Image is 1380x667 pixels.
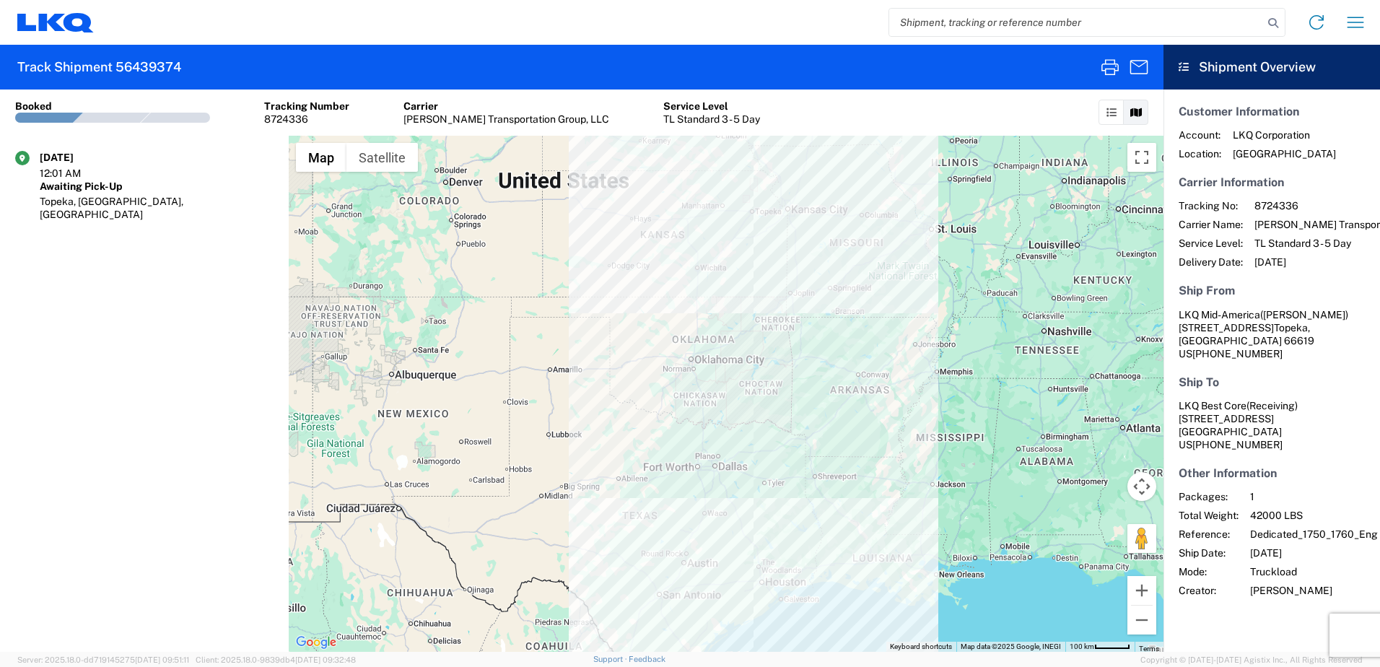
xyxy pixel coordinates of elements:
[292,633,340,652] img: Google
[296,143,346,172] button: Show street map
[593,655,629,663] a: Support
[1179,256,1243,269] span: Delivery Date:
[1179,322,1274,333] span: [STREET_ADDRESS]
[1179,490,1239,503] span: Packages:
[629,655,665,663] a: Feedback
[1192,348,1283,359] span: [PHONE_NUMBER]
[1179,546,1239,559] span: Ship Date:
[1127,524,1156,553] button: Drag Pegman onto the map to open Street View
[40,151,112,164] div: [DATE]
[1179,128,1221,141] span: Account:
[1179,309,1260,321] span: LKQ Mid-America
[1070,642,1094,650] span: 100 km
[1179,105,1365,118] h5: Customer Information
[1260,309,1348,321] span: ([PERSON_NAME])
[264,100,349,113] div: Tracking Number
[1179,399,1365,451] address: [GEOGRAPHIC_DATA] US
[403,113,609,126] div: [PERSON_NAME] Transportation Group, LLC
[1179,565,1239,578] span: Mode:
[1065,642,1135,652] button: Map Scale: 100 km per 46 pixels
[1179,147,1221,160] span: Location:
[1127,143,1156,172] button: Toggle fullscreen view
[1179,509,1239,522] span: Total Weight:
[961,642,1061,650] span: Map data ©2025 Google, INEGI
[40,195,274,221] div: Topeka, [GEOGRAPHIC_DATA], [GEOGRAPHIC_DATA]
[17,655,189,664] span: Server: 2025.18.0-dd719145275
[135,655,189,664] span: [DATE] 09:51:11
[196,655,356,664] span: Client: 2025.18.0-9839db4
[40,180,274,193] div: Awaiting Pick-Up
[15,100,52,113] div: Booked
[40,167,112,180] div: 12:01 AM
[1179,237,1243,250] span: Service Level:
[1179,584,1239,597] span: Creator:
[663,100,760,113] div: Service Level
[264,113,349,126] div: 8724336
[292,633,340,652] a: Open this area in Google Maps (opens a new window)
[1179,175,1365,189] h5: Carrier Information
[346,143,418,172] button: Show satellite imagery
[1179,284,1365,297] h5: Ship From
[890,642,952,652] button: Keyboard shortcuts
[1179,400,1298,424] span: LKQ Best Core [STREET_ADDRESS]
[1179,466,1365,480] h5: Other Information
[1179,308,1365,360] address: Topeka, [GEOGRAPHIC_DATA] 66619 US
[1179,528,1239,541] span: Reference:
[1139,645,1159,653] a: Terms
[1179,199,1243,212] span: Tracking No:
[1233,128,1336,141] span: LKQ Corporation
[1127,576,1156,605] button: Zoom in
[1179,375,1365,389] h5: Ship To
[1179,218,1243,231] span: Carrier Name:
[663,113,760,126] div: TL Standard 3 - 5 Day
[1192,439,1283,450] span: [PHONE_NUMBER]
[403,100,609,113] div: Carrier
[1127,472,1156,501] button: Map camera controls
[1163,45,1380,90] header: Shipment Overview
[1233,147,1336,160] span: [GEOGRAPHIC_DATA]
[1246,400,1298,411] span: (Receiving)
[889,9,1263,36] input: Shipment, tracking or reference number
[1127,606,1156,635] button: Zoom out
[1140,653,1363,666] span: Copyright © [DATE]-[DATE] Agistix Inc., All Rights Reserved
[17,58,181,76] h2: Track Shipment 56439374
[295,655,356,664] span: [DATE] 09:32:48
